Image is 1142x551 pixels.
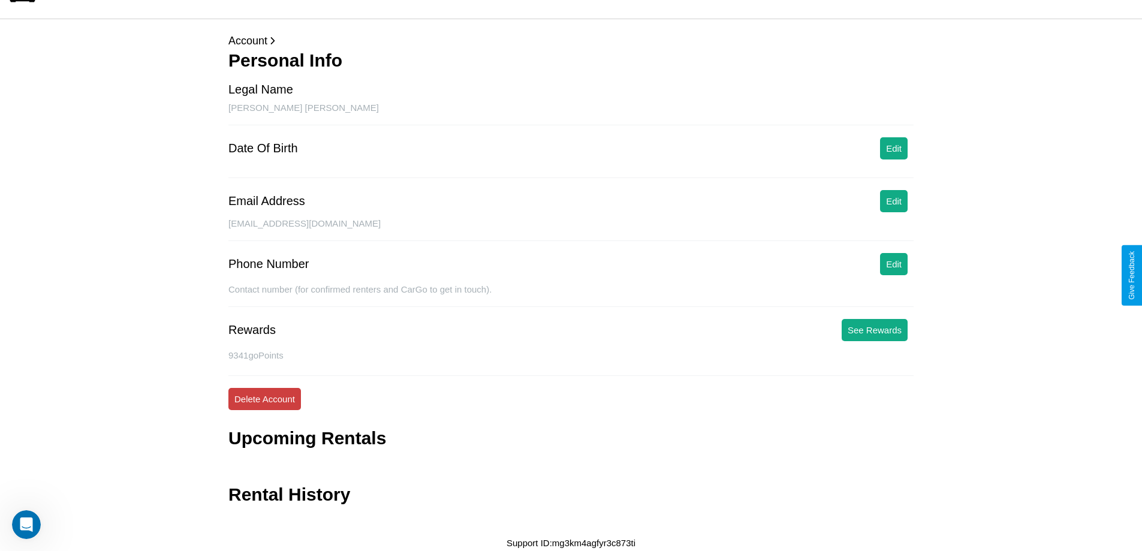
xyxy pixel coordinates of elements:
[228,141,298,155] div: Date Of Birth
[228,218,914,241] div: [EMAIL_ADDRESS][DOMAIN_NAME]
[228,194,305,208] div: Email Address
[507,535,635,551] p: Support ID: mg3km4agfyr3c873ti
[228,50,914,71] h3: Personal Info
[880,190,908,212] button: Edit
[842,319,908,341] button: See Rewards
[228,323,276,337] div: Rewards
[228,83,293,97] div: Legal Name
[228,347,914,363] p: 9341 goPoints
[12,510,41,539] iframe: Intercom live chat
[228,388,301,410] button: Delete Account
[228,428,386,448] h3: Upcoming Rentals
[880,253,908,275] button: Edit
[880,137,908,159] button: Edit
[1128,251,1136,300] div: Give Feedback
[228,284,914,307] div: Contact number (for confirmed renters and CarGo to get in touch).
[228,31,914,50] p: Account
[228,257,309,271] div: Phone Number
[228,103,914,125] div: [PERSON_NAME] [PERSON_NAME]
[228,484,350,505] h3: Rental History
